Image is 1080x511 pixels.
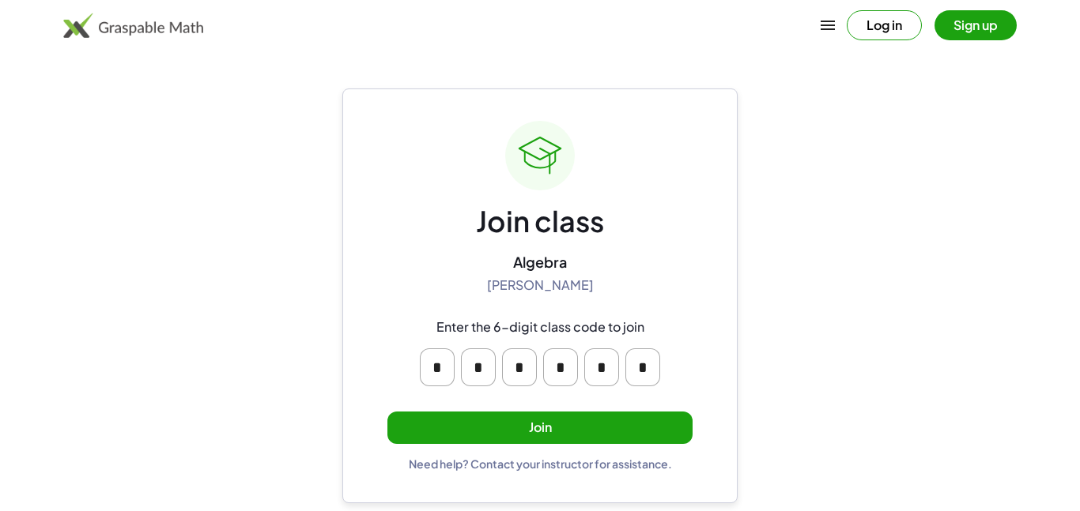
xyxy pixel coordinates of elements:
[625,348,660,386] input: Please enter OTP character 6
[487,277,594,294] div: [PERSON_NAME]
[409,457,672,471] div: Need help? Contact your instructor for assistance.
[476,203,604,240] div: Join class
[584,348,619,386] input: Please enter OTP character 5
[513,253,567,271] div: Algebra
[543,348,578,386] input: Please enter OTP character 4
[847,10,922,40] button: Log in
[387,411,693,444] button: Join
[502,348,537,386] input: Please enter OTP character 3
[436,319,644,336] div: Enter the 6-digit class code to join
[935,10,1017,40] button: Sign up
[420,348,455,386] input: Please enter OTP character 1
[461,348,496,386] input: Please enter OTP character 2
